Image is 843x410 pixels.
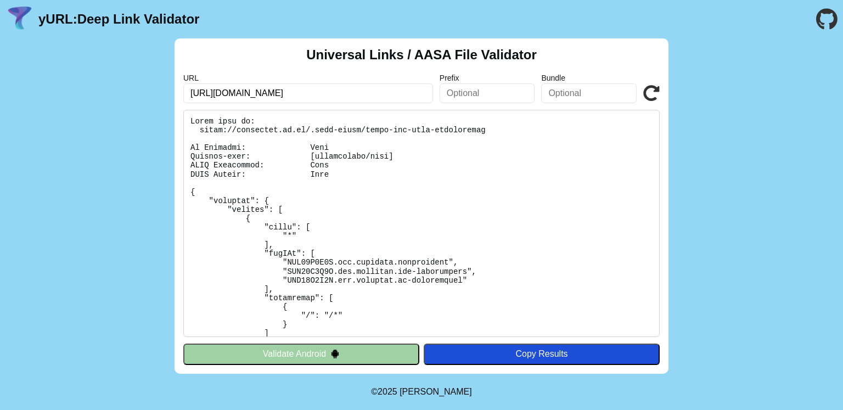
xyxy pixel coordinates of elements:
button: Copy Results [424,344,660,364]
div: Copy Results [429,349,654,359]
label: Prefix [440,74,535,82]
a: yURL:Deep Link Validator [38,12,199,27]
footer: © [371,374,471,410]
img: droidIcon.svg [330,349,340,358]
input: Optional [541,83,637,103]
input: Required [183,83,433,103]
h2: Universal Links / AASA File Validator [306,47,537,63]
label: Bundle [541,74,637,82]
button: Validate Android [183,344,419,364]
span: 2025 [378,387,397,396]
pre: Lorem ipsu do: sitam://consectet.ad.el/.sedd-eiusm/tempo-inc-utla-etdoloremag Al Enimadmi: Veni Q... [183,110,660,337]
label: URL [183,74,433,82]
img: yURL Logo [5,5,34,33]
input: Optional [440,83,535,103]
a: Michael Ibragimchayev's Personal Site [400,387,472,396]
